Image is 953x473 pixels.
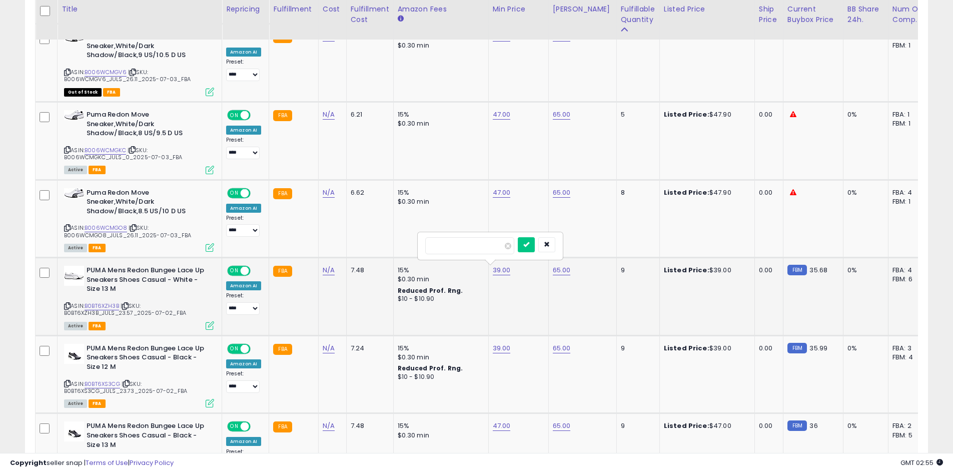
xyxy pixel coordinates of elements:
a: Terms of Use [86,458,128,467]
div: FBM: 4 [892,353,925,362]
div: $0.30 min [398,197,481,206]
span: ON [228,422,241,431]
span: 36 [809,421,817,430]
b: Reduced Prof. Rng. [398,286,463,295]
div: FBM: 1 [892,197,925,206]
a: 65.00 [553,343,571,353]
span: FBA [89,166,106,174]
div: Amazon AI [226,126,261,135]
div: 15% [398,188,481,197]
div: $47.90 [664,110,747,119]
div: FBM: 5 [892,431,925,440]
div: 0.00 [759,266,775,275]
span: OFF [249,267,265,275]
div: 15% [398,421,481,430]
a: B006WCMGV6 [85,68,127,77]
div: Preset: [226,59,261,81]
div: 0.00 [759,344,775,353]
div: 7.48 [351,266,386,275]
div: 15% [398,266,481,275]
div: $0.30 min [398,119,481,128]
b: Puma Redon Move Sneaker,White/Dark Shadow/Black,9 US/10.5 D US [87,32,208,63]
img: 31GTveY1jJL._SL40_.jpg [64,110,84,120]
div: FBA: 2 [892,421,925,430]
a: 65.00 [553,188,571,198]
div: 9 [621,344,652,353]
b: Listed Price: [664,421,709,430]
span: 2025-08-14 02:55 GMT [900,458,943,467]
div: FBM: 6 [892,275,925,284]
div: $39.00 [664,344,747,353]
div: Title [62,4,218,15]
a: 47.00 [493,188,511,198]
b: Listed Price: [664,110,709,119]
b: Puma Redon Move Sneaker,White/Dark Shadow/Black,8.5 US/10 D US [87,188,208,219]
a: B006WCMGO8 [85,224,127,232]
div: Listed Price [664,4,750,15]
div: 0.00 [759,110,775,119]
div: 8 [621,188,652,197]
div: Amazon AI [226,48,261,57]
div: 6.21 [351,110,386,119]
span: | SKU: B0BT6XZH3B_JULS_23.57_2025-07-02_FBA [64,302,186,317]
span: FBA [89,399,106,408]
div: BB Share 24h. [847,4,884,25]
div: 0.00 [759,188,775,197]
div: Repricing [226,4,265,15]
div: 9 [621,421,652,430]
a: N/A [323,110,335,120]
div: 0% [847,110,880,119]
img: 31xhP3nLCsL._SL40_.jpg [64,266,84,286]
div: $0.30 min [398,41,481,50]
b: Listed Price: [664,188,709,197]
span: 35.68 [809,265,827,275]
a: N/A [323,265,335,275]
span: ON [228,267,241,275]
div: 0% [847,266,880,275]
small: FBA [273,266,292,277]
div: 15% [398,344,481,353]
a: 39.00 [493,343,511,353]
a: N/A [323,421,335,431]
div: Fulfillment [273,4,314,15]
div: Preset: [226,215,261,237]
img: 311CMmwDAEL._SL40_.jpg [64,421,84,441]
div: [PERSON_NAME] [553,4,612,15]
span: 35.99 [809,343,827,353]
div: $0.30 min [398,353,481,362]
a: N/A [323,188,335,198]
div: Current Buybox Price [787,4,839,25]
div: Preset: [226,137,261,159]
div: $47.00 [664,421,747,430]
div: 0% [847,421,880,430]
span: ON [228,111,241,120]
span: All listings currently available for purchase on Amazon [64,244,87,252]
div: Fulfillable Quantity [621,4,655,25]
small: FBM [787,343,807,353]
span: All listings currently available for purchase on Amazon [64,322,87,330]
a: B0BT6XS3CG [85,380,120,388]
img: 31GTveY1jJL._SL40_.jpg [64,188,84,198]
span: | SKU: B006WCMGKC_JULS_0_2025-07-03_FBA [64,146,182,161]
div: ASIN: [64,266,214,329]
a: 47.00 [493,421,511,431]
span: | SKU: B006WCMGV6_JULS_26.11_2025-07-03_FBA [64,68,191,83]
div: 15% [398,110,481,119]
a: 65.00 [553,110,571,120]
span: FBA [89,244,106,252]
div: FBA: 3 [892,344,925,353]
div: 6.62 [351,188,386,197]
div: FBM: 1 [892,41,925,50]
div: 5 [621,110,652,119]
div: Ship Price [759,4,779,25]
b: PUMA Mens Redon Bungee Lace Up Sneakers Shoes Casual - White - Size 13 M [87,266,208,296]
div: 9 [621,266,652,275]
b: Reduced Prof. Rng. [398,364,463,372]
span: OFF [249,189,265,197]
span: FBA [103,88,120,97]
span: ON [228,189,241,197]
div: ASIN: [64,188,214,251]
a: 39.00 [493,265,511,275]
div: Fulfillment Cost [351,4,389,25]
div: ASIN: [64,110,214,173]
